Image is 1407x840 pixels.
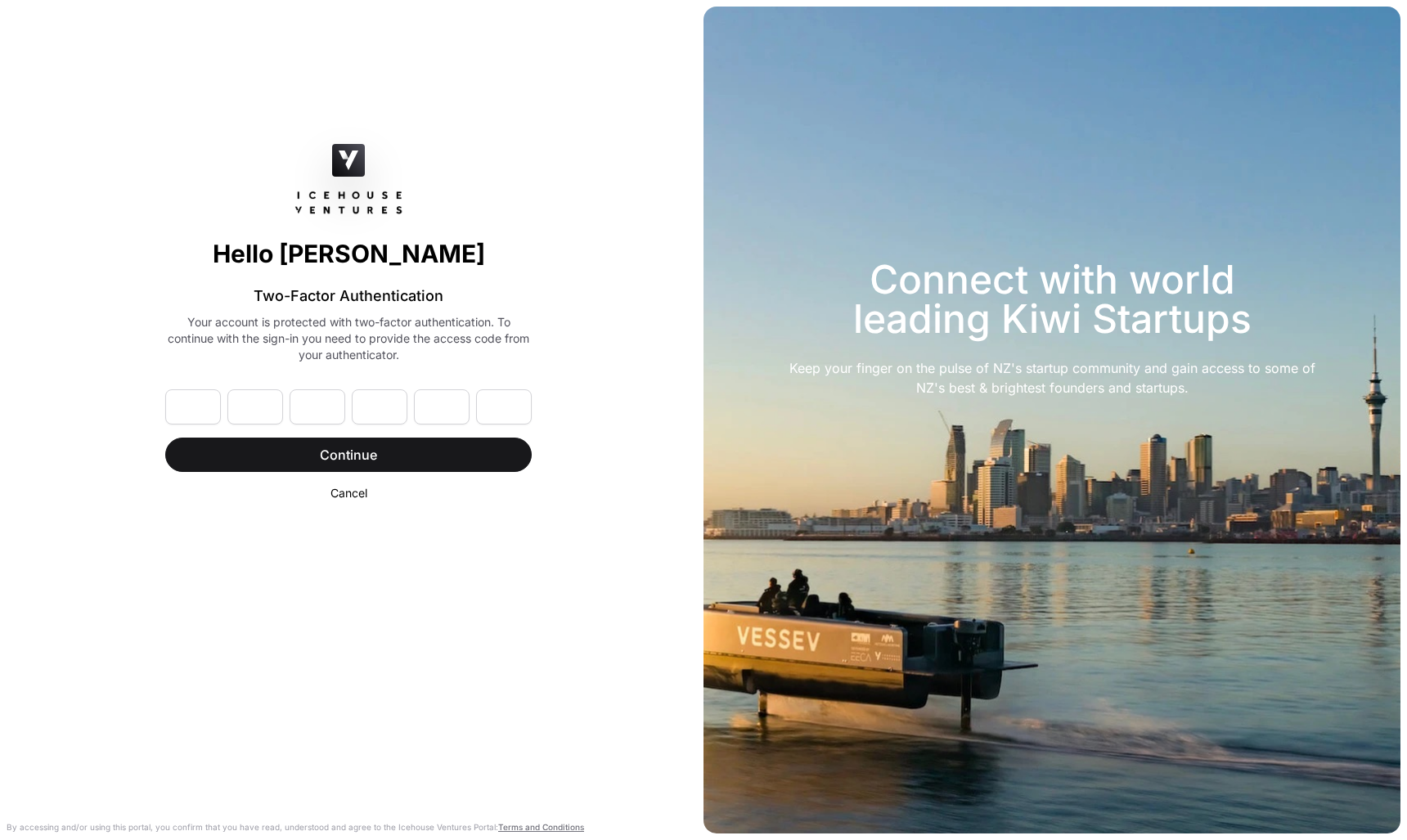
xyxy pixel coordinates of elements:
[498,822,584,832] a: Terms and Conditions
[165,438,532,472] button: Continue
[165,285,532,308] p: Two-Factor Authentication
[777,260,1327,339] h3: Connect with world leading Kiwi Startups
[777,358,1327,398] div: Keep your finger on the pulse of NZ's startup community and gain access to some of NZ's best & br...
[165,239,532,268] h2: Hello [PERSON_NAME]
[332,144,365,177] img: Icehouse Ventures
[330,486,367,500] a: Cancel
[7,821,584,833] p: By accessing and/or using this portal, you confirm that you have read, understood and agree to th...
[165,314,532,363] p: Your account is protected with two-factor authentication. To continue with the sign-in you need t...
[291,186,407,219] img: Icehouse Ventures
[186,445,511,465] span: Continue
